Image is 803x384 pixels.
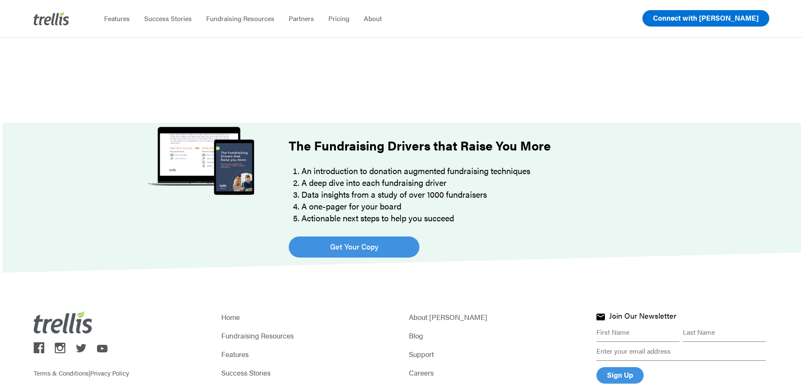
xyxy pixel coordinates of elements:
[221,311,394,323] a: Home
[144,13,192,23] span: Success Stories
[683,323,766,342] input: Last Name
[301,212,648,224] li: Actionable next steps to help you succeed
[321,14,357,23] a: Pricing
[596,367,644,384] input: Sign Up
[199,14,282,23] a: Fundraising Resources
[301,188,648,200] li: Data insights from a study of over 1000 fundraisers
[221,330,394,341] a: Fundraising Resources
[104,13,130,23] span: Features
[55,343,65,353] img: trellis on instagram
[34,342,44,353] img: trellis on facebook
[289,13,314,23] span: Partners
[301,200,648,212] li: A one-pager for your board
[137,14,199,23] a: Success Stories
[609,311,676,322] h4: Join Our Newsletter
[206,13,274,23] span: Fundraising Resources
[139,123,262,200] img: The Fundraising Drivers that Raise You More Guide Cover
[289,236,419,258] a: Get Your Copy
[301,177,648,188] li: A deep dive into each fundraising driver
[328,13,349,23] span: Pricing
[596,314,605,320] img: Join Trellis Newsletter
[34,12,69,25] img: Trellis
[357,14,389,23] a: About
[97,345,107,352] img: trellis on youtube
[330,241,379,252] span: Get Your Copy
[364,13,382,23] span: About
[409,311,582,323] a: About [PERSON_NAME]
[409,367,582,379] a: Careers
[642,10,769,27] a: Connect with [PERSON_NAME]
[596,342,766,361] input: Enter your email address
[282,14,321,23] a: Partners
[97,14,137,23] a: Features
[409,330,582,341] a: Blog
[76,344,86,352] img: trellis on twitter
[221,348,394,360] a: Features
[596,323,679,342] input: First Name
[221,367,394,379] a: Success Stories
[289,136,551,154] strong: The Fundraising Drivers that Raise You More
[34,368,89,377] a: Terms & Conditions
[301,165,648,177] li: An introduction to donation augmented fundraising techniques
[34,311,93,333] img: Trellis Logo
[653,13,759,23] span: Connect with [PERSON_NAME]
[409,348,582,360] a: Support
[34,356,207,378] p: |
[90,368,129,377] a: Privacy Policy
